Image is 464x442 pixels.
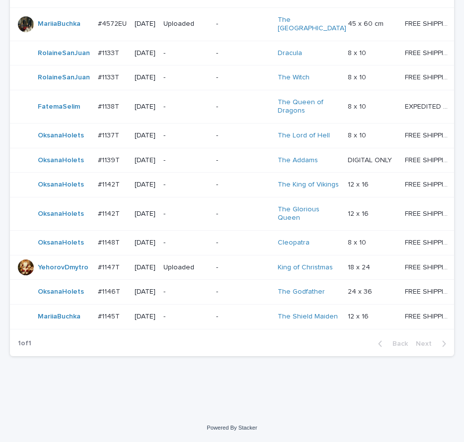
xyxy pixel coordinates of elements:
[135,73,155,82] p: [DATE]
[348,154,394,165] p: DIGITAL ONLY
[387,340,408,347] span: Back
[38,263,88,272] a: YehorovDmytro
[216,20,269,28] p: -
[38,49,90,58] a: RolaineSanJuan
[278,131,330,140] a: The Lord of Hell
[278,288,325,296] a: The Godfather
[38,131,84,140] a: OksanaHolets
[135,313,155,321] p: [DATE]
[98,47,121,58] p: #1133T
[135,239,155,247] p: [DATE]
[163,103,208,111] p: -
[38,103,80,111] a: FatemaSelim
[348,261,372,272] p: 18 x 24
[348,179,371,189] p: 12 x 16
[98,154,122,165] p: #1139T
[370,339,412,348] button: Back
[135,181,155,189] p: [DATE]
[163,239,208,247] p: -
[98,101,121,111] p: #1138T
[163,263,208,272] p: Uploaded
[348,237,368,247] p: 8 x 10
[348,71,368,82] p: 8 x 10
[348,18,386,28] p: 45 x 60 cm
[38,20,80,28] a: MariiaBuchka
[38,181,84,189] a: OksanaHolets
[405,208,453,218] p: FREE SHIPPING - preview in 1-2 business days, after your approval delivery will take 5-10 b.d.
[163,20,208,28] p: Uploaded
[135,210,155,218] p: [DATE]
[278,181,339,189] a: The King of Vikings
[216,288,269,296] p: -
[216,239,269,247] p: -
[216,156,269,165] p: -
[278,205,340,222] a: The Glorious Queen
[38,288,84,296] a: OksanaHolets
[348,101,368,111] p: 8 x 10
[405,129,453,140] p: FREE SHIPPING - preview in 1-2 business days, after your approval delivery will take 5-10 b.d.
[216,49,269,58] p: -
[135,20,155,28] p: [DATE]
[135,288,155,296] p: [DATE]
[278,49,302,58] a: Dracula
[278,239,309,247] a: Cleopatra
[135,103,155,111] p: [DATE]
[405,18,453,28] p: FREE SHIPPING - preview in 1-2 business days, after your approval delivery will take 5-10 busines...
[216,263,269,272] p: -
[163,181,208,189] p: -
[216,73,269,82] p: -
[348,129,368,140] p: 8 x 10
[348,311,371,321] p: 12 x 16
[278,313,338,321] a: The Shield Maiden
[98,237,122,247] p: #1148T
[98,261,122,272] p: #1147T
[348,47,368,58] p: 8 x 10
[163,156,208,165] p: -
[135,131,155,140] p: [DATE]
[278,263,333,272] a: King of Christmas
[348,208,371,218] p: 12 x 16
[278,98,340,115] a: The Queen of Dragons
[405,154,453,165] p: FREE SHIPPING - preview in 1-2 business days, after your approval delivery will take 5-10 b.d.
[348,286,374,296] p: 24 x 36
[405,261,453,272] p: FREE SHIPPING - preview in 1-2 business days, after your approval delivery will take 5-10 b.d.
[416,340,438,347] span: Next
[163,131,208,140] p: -
[98,311,122,321] p: #1145T
[216,313,269,321] p: -
[98,129,121,140] p: #1137T
[135,49,155,58] p: [DATE]
[278,73,309,82] a: The Witch
[98,18,129,28] p: #4572EU
[163,49,208,58] p: -
[216,210,269,218] p: -
[216,131,269,140] p: -
[10,331,39,356] p: 1 of 1
[98,208,122,218] p: #1142T
[98,179,122,189] p: #1142T
[216,181,269,189] p: -
[38,313,80,321] a: MariiaBuchka
[163,210,208,218] p: -
[412,339,454,348] button: Next
[405,311,453,321] p: FREE SHIPPING - preview in 1-2 business days, after your approval delivery will take 5-10 b.d.
[405,101,453,111] p: EXPEDITED SHIPPING - preview in 1 business day; delivery up to 5 business days after your approval.
[278,156,318,165] a: The Addams
[38,156,84,165] a: OksanaHolets
[405,179,453,189] p: FREE SHIPPING - preview in 1-2 business days, after your approval delivery will take 5-10 b.d.
[278,16,346,33] a: The [GEOGRAPHIC_DATA]
[163,313,208,321] p: -
[98,286,122,296] p: #1146T
[163,288,208,296] p: -
[38,210,84,218] a: OksanaHolets
[135,263,155,272] p: [DATE]
[207,425,257,431] a: Powered By Stacker
[405,47,453,58] p: FREE SHIPPING - preview in 1-2 business days, after your approval delivery will take 5-10 b.d.
[405,286,453,296] p: FREE SHIPPING - preview in 1-2 business days, after your approval delivery will take 5-10 b.d.
[216,103,269,111] p: -
[135,156,155,165] p: [DATE]
[405,237,453,247] p: FREE SHIPPING - preview in 1-2 business days, after your approval delivery will take 5-10 b.d.
[405,71,453,82] p: FREE SHIPPING - preview in 1-2 business days, after your approval delivery will take 5-10 b.d.
[38,73,90,82] a: RolaineSanJuan
[98,71,121,82] p: #1133T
